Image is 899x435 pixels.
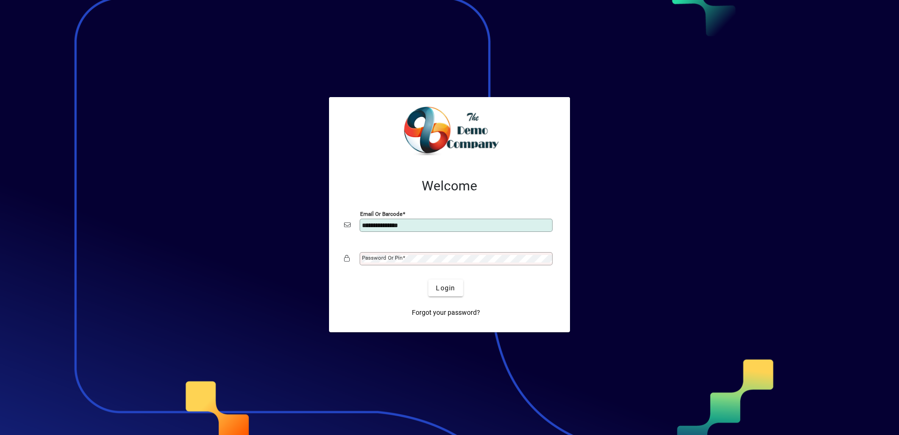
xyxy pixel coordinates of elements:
[408,304,484,321] a: Forgot your password?
[436,283,455,293] span: Login
[362,254,402,261] mat-label: Password or Pin
[360,211,402,217] mat-label: Email or Barcode
[344,178,555,194] h2: Welcome
[412,308,480,318] span: Forgot your password?
[428,279,463,296] button: Login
